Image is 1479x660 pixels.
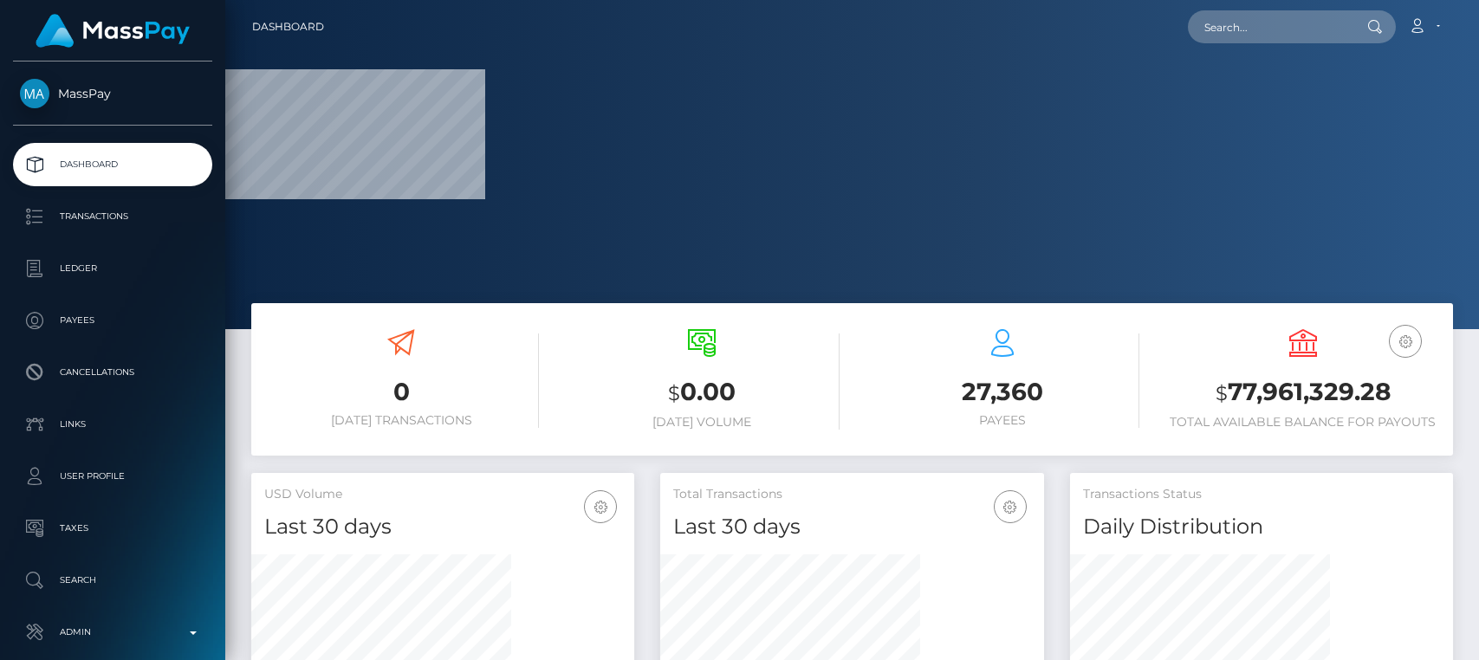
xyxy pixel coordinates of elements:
p: User Profile [20,463,205,489]
a: Dashboard [13,143,212,186]
a: Admin [13,611,212,654]
h6: Payees [866,413,1140,428]
h6: [DATE] Transactions [264,413,539,428]
a: Transactions [13,195,212,238]
h3: 0.00 [565,375,840,411]
p: Search [20,567,205,593]
p: Cancellations [20,359,205,385]
small: $ [1216,381,1228,405]
h6: Total Available Balance for Payouts [1165,415,1440,430]
h5: Total Transactions [673,486,1030,503]
p: Dashboard [20,152,205,178]
h4: Daily Distribution [1083,512,1440,542]
input: Search... [1188,10,1351,43]
a: Links [13,403,212,446]
h4: Last 30 days [673,512,1030,542]
h5: Transactions Status [1083,486,1440,503]
h5: USD Volume [264,486,621,503]
span: MassPay [13,86,212,101]
a: Taxes [13,507,212,550]
a: Payees [13,299,212,342]
small: $ [668,381,680,405]
h6: [DATE] Volume [565,415,840,430]
h3: 27,360 [866,375,1140,409]
h4: Last 30 days [264,512,621,542]
h3: 77,961,329.28 [1165,375,1440,411]
a: Cancellations [13,351,212,394]
img: MassPay Logo [36,14,190,48]
a: Ledger [13,247,212,290]
a: User Profile [13,455,212,498]
a: Search [13,559,212,602]
p: Admin [20,619,205,645]
img: MassPay [20,79,49,108]
p: Links [20,411,205,437]
a: Dashboard [252,9,324,45]
p: Payees [20,307,205,333]
p: Ledger [20,256,205,281]
p: Taxes [20,515,205,541]
p: Transactions [20,204,205,230]
h3: 0 [264,375,539,409]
